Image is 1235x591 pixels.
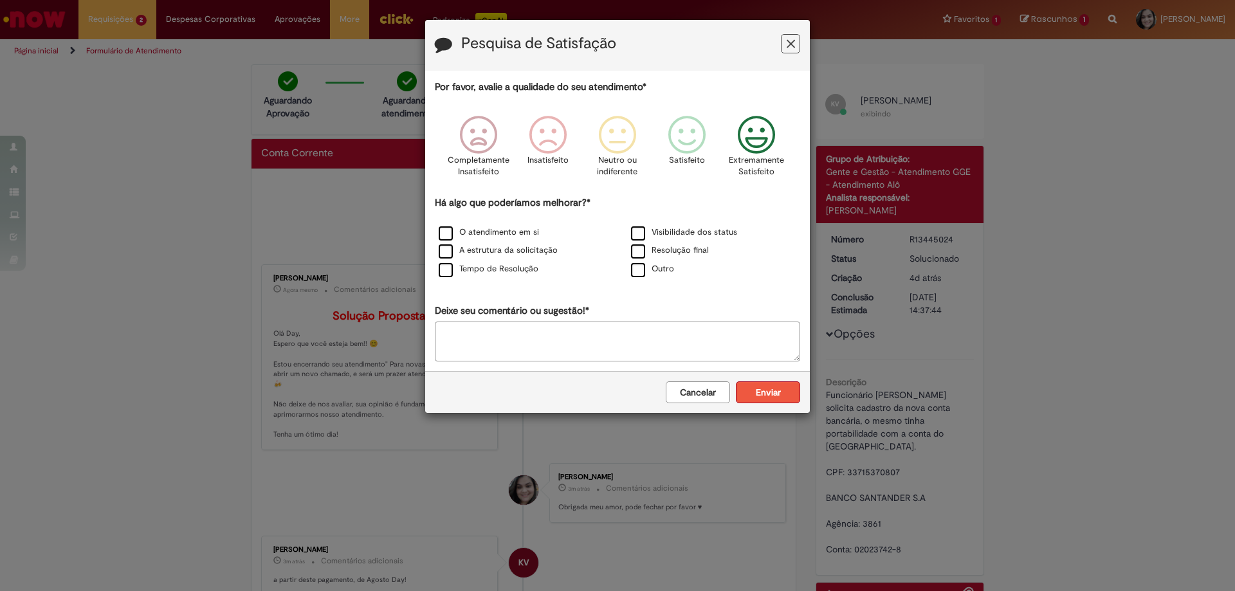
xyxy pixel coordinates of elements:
label: O atendimento em si [439,226,539,239]
label: Deixe seu comentário ou sugestão!* [435,304,589,318]
button: Cancelar [666,381,730,403]
label: Resolução final [631,244,709,257]
div: Extremamente Satisfeito [724,106,789,194]
div: Satisfeito [654,106,720,194]
div: Há algo que poderíamos melhorar?* [435,196,800,279]
label: Por favor, avalie a qualidade do seu atendimento* [435,80,646,94]
label: A estrutura da solicitação [439,244,558,257]
p: Satisfeito [669,154,705,167]
p: Neutro ou indiferente [594,154,641,178]
button: Enviar [736,381,800,403]
div: Completamente Insatisfeito [445,106,511,194]
p: Extremamente Satisfeito [729,154,784,178]
label: Outro [631,263,674,275]
label: Visibilidade dos status [631,226,737,239]
label: Pesquisa de Satisfação [461,35,616,52]
div: Neutro ou indiferente [585,106,650,194]
p: Insatisfeito [527,154,569,167]
label: Tempo de Resolução [439,263,538,275]
p: Completamente Insatisfeito [448,154,509,178]
div: Insatisfeito [515,106,581,194]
